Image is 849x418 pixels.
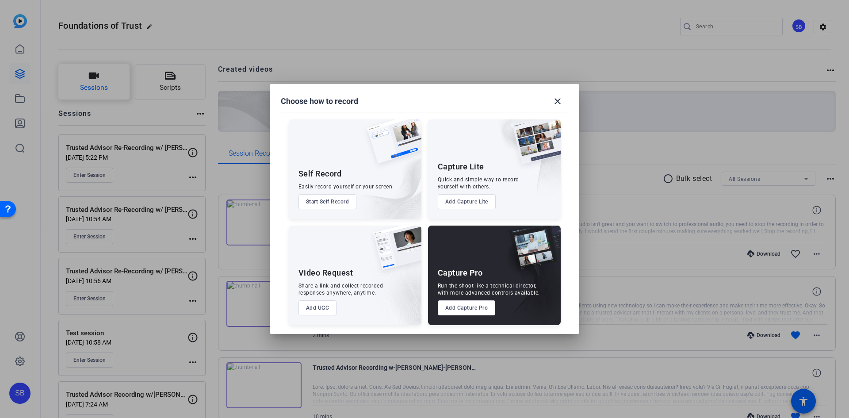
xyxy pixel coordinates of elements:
button: Add Capture Pro [438,300,496,315]
img: ugc-content.png [367,226,421,279]
button: Start Self Record [298,194,357,209]
h1: Choose how to record [281,96,358,107]
div: Share a link and collect recorded responses anywhere, anytime. [298,282,383,296]
img: embarkstudio-ugc-content.png [370,253,421,325]
button: Add UGC [298,300,337,315]
div: Run the shoot like a technical director, with more advanced controls available. [438,282,540,296]
div: Video Request [298,268,353,278]
img: embarkstudio-self-record.png [344,138,421,219]
div: Easily record yourself or your screen. [298,183,394,190]
img: self-record.png [360,119,421,173]
div: Capture Pro [438,268,483,278]
div: Self Record [298,169,342,179]
div: Quick and simple way to record yourself with others. [438,176,519,190]
img: embarkstudio-capture-pro.png [495,237,561,325]
img: capture-lite.png [506,119,561,173]
button: Add Capture Lite [438,194,496,209]
img: embarkstudio-capture-lite.png [482,119,561,208]
mat-icon: close [552,96,563,107]
img: capture-pro.png [502,226,561,280]
div: Capture Lite [438,161,484,172]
